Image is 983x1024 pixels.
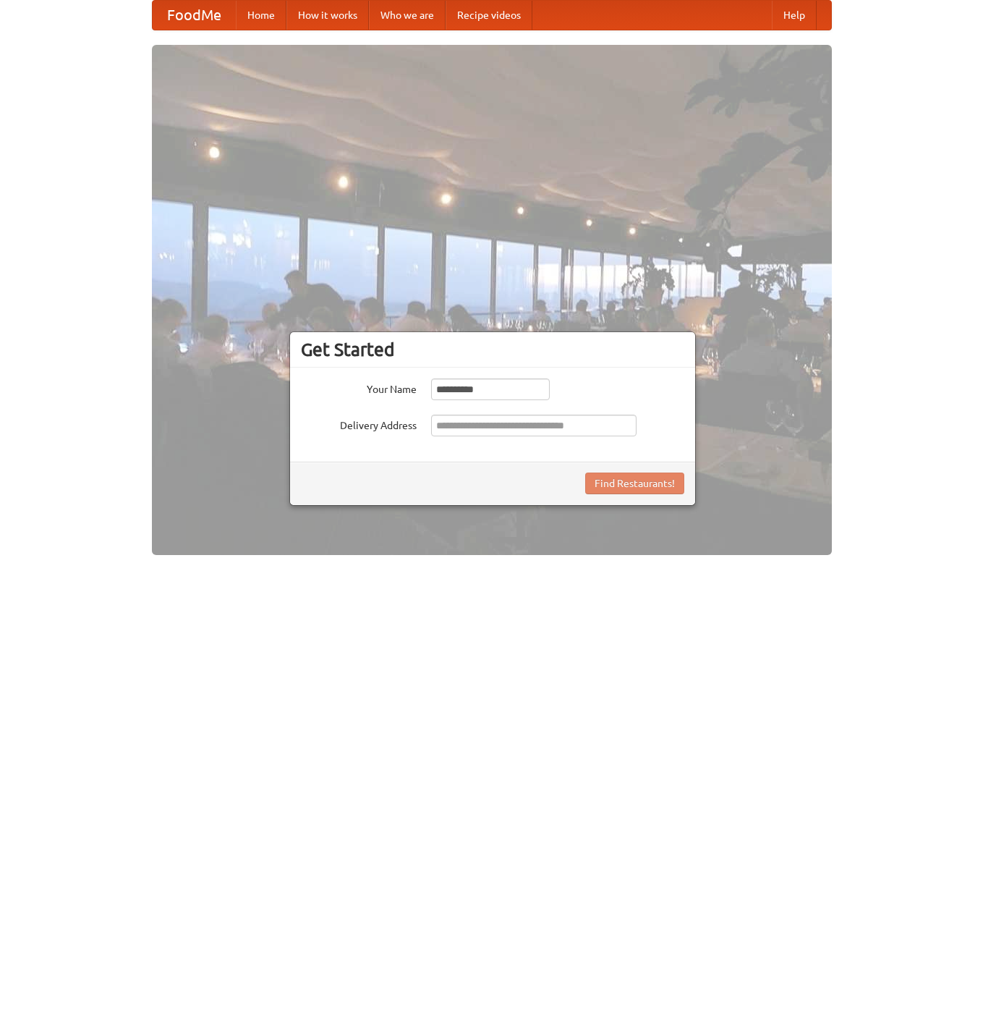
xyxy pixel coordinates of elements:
[301,415,417,433] label: Delivery Address
[772,1,817,30] a: Help
[446,1,532,30] a: Recipe videos
[301,339,684,360] h3: Get Started
[369,1,446,30] a: Who we are
[301,378,417,397] label: Your Name
[585,473,684,494] button: Find Restaurants!
[153,1,236,30] a: FoodMe
[236,1,286,30] a: Home
[286,1,369,30] a: How it works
